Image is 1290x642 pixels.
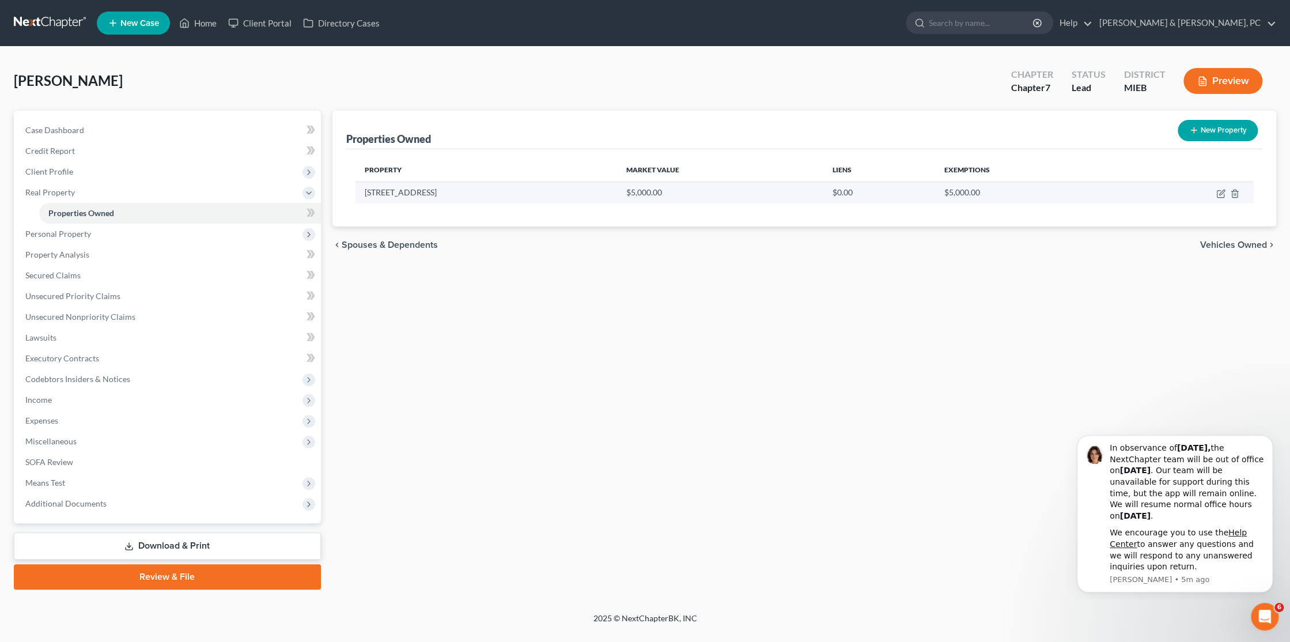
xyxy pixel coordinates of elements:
[25,395,52,405] span: Income
[25,353,99,363] span: Executory Contracts
[25,250,89,259] span: Property Analysis
[25,499,107,508] span: Additional Documents
[617,182,823,203] td: $5,000.00
[1060,425,1290,599] iframe: Intercom notifications message
[823,182,935,203] td: $0.00
[16,452,321,473] a: SOFA Review
[332,240,438,250] button: chevron_left Spouses & Dependents
[120,19,159,28] span: New Case
[25,333,56,342] span: Lawsuits
[25,146,75,156] span: Credit Report
[935,182,1120,203] td: $5,000.00
[25,229,91,239] span: Personal Property
[25,187,75,197] span: Real Property
[25,478,65,488] span: Means Test
[1071,68,1105,81] div: Status
[342,240,438,250] span: Spouses & Dependents
[332,240,342,250] i: chevron_left
[25,167,73,176] span: Client Profile
[14,564,321,590] a: Review & File
[25,312,135,322] span: Unsecured Nonpriority Claims
[25,374,130,384] span: Codebtors Insiders & Notices
[1267,240,1276,250] i: chevron_right
[823,158,935,182] th: Liens
[14,72,123,89] span: [PERSON_NAME]
[929,12,1034,33] input: Search by name...
[1123,81,1165,95] div: MIEB
[25,125,84,135] span: Case Dashboard
[14,533,321,560] a: Download & Print
[48,208,114,218] span: Properties Owned
[1094,13,1276,33] a: [PERSON_NAME] & [PERSON_NAME], PC
[1251,603,1278,630] iframe: Intercom live chat
[1011,68,1053,81] div: Chapter
[297,13,385,33] a: Directory Cases
[16,244,321,265] a: Property Analysis
[355,158,617,182] th: Property
[16,348,321,369] a: Executory Contracts
[16,265,321,286] a: Secured Claims
[1071,81,1105,95] div: Lead
[222,13,297,33] a: Client Portal
[617,158,823,182] th: Market Value
[16,286,321,307] a: Unsecured Priority Claims
[1054,13,1092,33] a: Help
[1011,81,1053,95] div: Chapter
[1274,603,1284,612] span: 6
[1200,240,1276,250] button: Vehicles Owned chevron_right
[25,291,120,301] span: Unsecured Priority Claims
[16,141,321,161] a: Credit Report
[39,203,321,224] a: Properties Owned
[16,307,321,327] a: Unsecured Nonpriority Claims
[355,182,617,203] td: [STREET_ADDRESS]
[346,132,431,146] div: Properties Owned
[25,270,81,280] span: Secured Claims
[935,158,1120,182] th: Exemptions
[25,436,77,446] span: Miscellaneous
[1045,82,1050,93] span: 7
[1123,68,1165,81] div: District
[16,120,321,141] a: Case Dashboard
[1200,240,1267,250] span: Vehicles Owned
[16,327,321,348] a: Lawsuits
[25,457,73,467] span: SOFA Review
[173,13,222,33] a: Home
[25,416,58,425] span: Expenses
[1178,120,1258,141] button: New Property
[1183,68,1262,94] button: Preview
[317,613,974,633] div: 2025 © NextChapterBK, INC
